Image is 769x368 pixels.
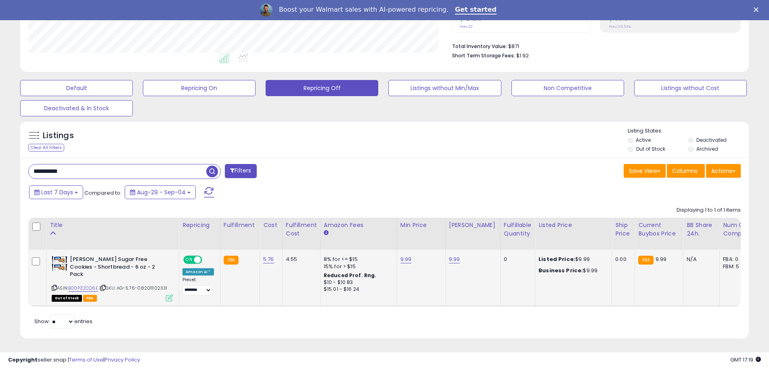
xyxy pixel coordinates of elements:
[20,100,133,116] button: Deactivated & In Stock
[615,256,629,263] div: 0.00
[539,267,583,274] b: Business Price:
[324,263,391,270] div: 15% for > $15
[638,256,653,265] small: FBA
[41,188,73,196] span: Last 7 Days
[105,356,140,364] a: Privacy Policy
[324,256,391,263] div: 8% for <= $15
[324,279,391,286] div: $10 - $10.83
[730,356,761,364] span: 2025-09-12 17:19 GMT
[324,221,394,229] div: Amazon Fees
[125,185,196,199] button: Aug-29 - Sep-04
[539,255,575,263] b: Listed Price:
[511,80,624,96] button: Non Competitive
[696,145,718,152] label: Archived
[224,256,239,265] small: FBA
[52,256,173,301] div: ASIN:
[263,255,274,263] a: 5.76
[636,137,651,143] label: Active
[672,167,698,175] span: Columns
[20,80,133,96] button: Default
[400,221,442,229] div: Min Price
[539,267,606,274] div: $9.99
[182,277,214,295] div: Preset:
[50,221,176,229] div: Title
[182,268,214,275] div: Amazon AI *
[706,164,741,178] button: Actions
[624,164,666,178] button: Save View
[455,6,497,15] a: Get started
[677,206,741,214] div: Displaying 1 to 1 of 1 items
[182,221,217,229] div: Repricing
[656,255,667,263] span: 9.99
[400,255,412,263] a: 9.99
[636,145,665,152] label: Out of Stock
[449,221,497,229] div: [PERSON_NAME]
[225,164,256,178] button: Filters
[449,255,460,263] a: 9.99
[723,221,752,238] div: Num of Comp.
[279,6,448,14] div: Boost your Walmart sales with AI-powered repricing.
[504,221,532,238] div: Fulfillable Quantity
[263,221,279,229] div: Cost
[324,229,329,237] small: Amazon Fees.
[8,356,140,364] div: seller snap | |
[68,285,98,292] a: B00PZ2CQ6E
[201,257,214,263] span: OFF
[83,295,97,302] span: FBA
[723,263,750,270] div: FBM: 5
[8,356,38,364] strong: Copyright
[52,256,68,271] img: 512ExjpJ25L._SL40_.jpg
[286,256,314,263] div: 4.55
[615,221,631,238] div: Ship Price
[184,257,194,263] span: ON
[43,130,74,141] h5: Listings
[754,7,762,12] div: Close
[143,80,256,96] button: Repricing On
[324,286,391,293] div: $15.01 - $16.24
[696,137,727,143] label: Deactivated
[224,221,256,229] div: Fulfillment
[34,318,92,325] span: Show: entries
[29,185,83,199] button: Last 7 Days
[52,295,82,302] span: All listings that are currently out of stock and unavailable for purchase on Amazon
[634,80,747,96] button: Listings without Cost
[628,127,749,135] p: Listing States:
[687,256,713,263] div: N/A
[137,188,186,196] span: Aug-29 - Sep-04
[388,80,501,96] button: Listings without Min/Max
[504,256,529,263] div: 0
[667,164,705,178] button: Columns
[638,221,680,238] div: Current Buybox Price
[99,285,168,291] span: | SKU: AG-5.76-082011102331
[70,256,168,280] b: [PERSON_NAME] Sugar Free Cookies - Shortbread - 6 oz - 2 Pack
[266,80,378,96] button: Repricing Off
[723,256,750,263] div: FBA: 0
[687,221,716,238] div: BB Share 24h.
[84,189,122,197] span: Compared to:
[69,356,103,364] a: Terms of Use
[28,144,64,151] div: Clear All Filters
[260,4,272,17] img: Profile image for Adrian
[324,272,377,279] b: Reduced Prof. Rng.
[539,221,608,229] div: Listed Price
[539,256,606,263] div: $9.99
[286,221,317,238] div: Fulfillment Cost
